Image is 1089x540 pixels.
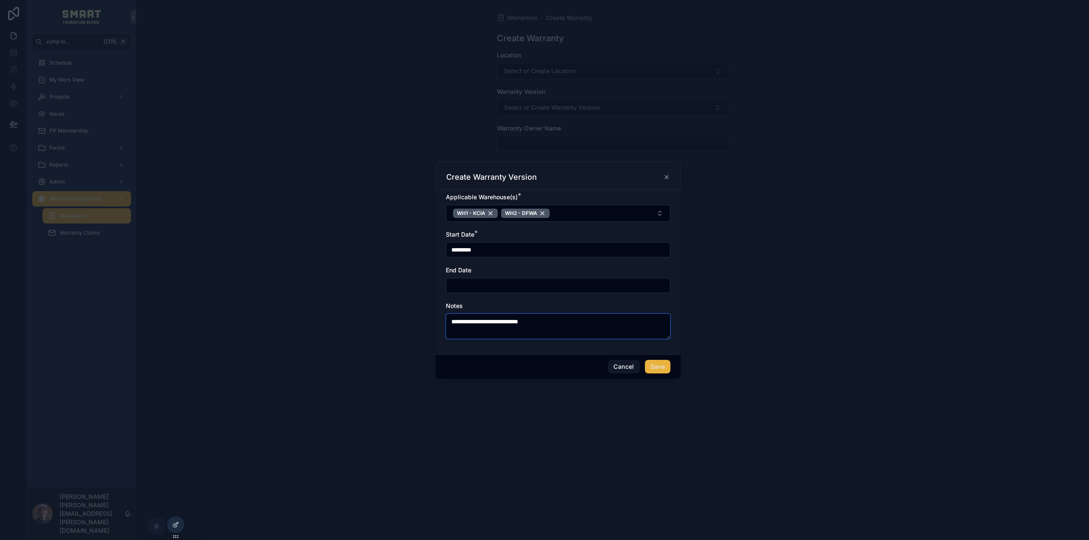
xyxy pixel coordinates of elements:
span: End Date [446,266,471,274]
span: WH1 - KCIA [457,210,485,217]
span: Start Date [446,231,474,238]
span: Applicable Warehouse(s) [446,193,518,201]
button: Cancel [608,360,639,373]
button: Save [645,360,670,373]
button: Unselect 3 [501,209,550,218]
button: Select Button [446,205,670,222]
button: Unselect 4 [453,209,498,218]
h3: Create Warranty Version [446,172,537,182]
span: WH2 - DFWA [505,210,537,217]
span: Notes [446,302,463,309]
